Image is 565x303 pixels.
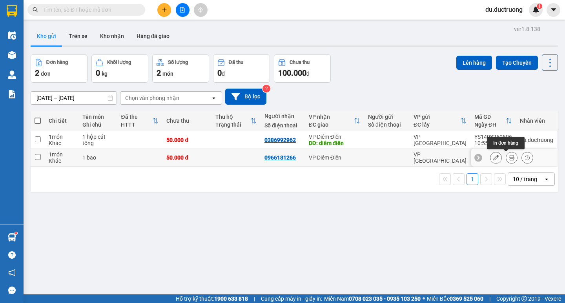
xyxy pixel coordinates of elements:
div: Thu hộ [215,114,250,120]
div: Nhân viên [520,118,553,124]
svg: open [543,176,550,182]
span: Hỗ trợ kỹ thuật: [176,294,248,303]
div: 1 món [49,151,75,158]
span: copyright [521,296,527,301]
th: Toggle SortBy [211,111,261,131]
span: search [33,7,38,13]
div: Chọn văn phòng nhận [125,94,179,102]
div: Sửa đơn hàng [490,152,502,163]
span: 0386992962 [26,53,61,60]
strong: 0369 525 060 [450,296,483,302]
input: Tìm tên, số ĐT hoặc mã đơn [43,5,136,14]
button: Đã thu0đ [213,54,270,83]
div: Tên món [82,114,113,120]
div: Trạng thái [215,122,250,128]
span: notification [8,269,16,276]
div: 50.000 đ [166,137,208,143]
span: question-circle [8,251,16,259]
div: HTTT [121,122,152,128]
button: Bộ lọc [225,89,266,105]
sup: 1 [15,232,17,234]
div: ĐC lấy [414,122,460,128]
img: logo-vxr [7,5,17,17]
strong: 0708 023 035 - 0935 103 250 [349,296,421,302]
div: 0966181266 [264,154,296,161]
div: du.ductruong [520,137,553,143]
span: Miền Bắc [427,294,483,303]
div: Số lượng [168,60,188,65]
span: 1 [538,4,541,9]
div: Ngày ĐH [474,122,506,128]
button: Số lượng2món [152,54,209,83]
img: icon-new-feature [532,6,539,13]
div: VP Diêm Điền [309,154,360,161]
div: Số điện thoại [368,122,406,128]
div: Ghi chú [82,122,113,128]
div: Đã thu [229,60,243,65]
span: - [24,53,61,60]
span: file-add [180,7,185,13]
img: warehouse-icon [8,51,16,59]
button: Đơn hàng2đơn [31,54,87,83]
span: 100.000 [278,68,306,78]
button: 1 [467,173,478,185]
button: aim [194,3,208,17]
img: solution-icon [8,90,16,98]
th: Toggle SortBy [117,111,162,131]
div: In đơn hàng [487,137,525,149]
div: Người nhận [264,113,301,119]
span: 2 [157,68,161,78]
button: Chưa thu100.000đ [274,54,331,83]
div: 1 bao [82,154,113,161]
span: DCT20/51A Phường [GEOGRAPHIC_DATA] [23,36,90,49]
span: ⚪️ [423,297,425,300]
span: | [489,294,490,303]
th: Toggle SortBy [470,111,516,131]
sup: 2 [262,85,270,93]
button: Trên xe [62,27,94,45]
span: du.ductruong [479,5,529,15]
div: 50.000 đ [166,154,208,161]
button: Hàng đã giao [130,27,176,45]
img: warehouse-icon [8,31,16,40]
sup: 1 [537,4,542,9]
strong: 1900 633 818 [214,296,248,302]
div: ver 1.8.138 [514,25,540,33]
div: VP Diêm Điền [309,134,360,140]
span: | [254,294,255,303]
div: Người gửi [368,114,406,120]
span: Cung cấp máy in - giấy in: [261,294,322,303]
div: YS1408250506 [474,134,512,140]
span: caret-down [550,6,557,13]
input: Select a date range. [31,92,117,104]
span: 2 [35,68,39,78]
th: Toggle SortBy [410,111,470,131]
div: VP nhận [309,114,354,120]
img: warehouse-icon [8,233,16,241]
span: plus [162,7,167,13]
span: đ [222,71,225,77]
div: VP gửi [414,114,460,120]
div: Số điện thoại [264,122,301,129]
th: Toggle SortBy [305,111,364,131]
span: 19009397 [61,11,84,17]
button: Lên hàng [456,56,492,70]
strong: CÔNG TY VẬN TẢI ĐỨC TRƯỞNG [17,4,101,10]
button: Kho nhận [94,27,130,45]
span: đ [306,71,310,77]
div: Mã GD [474,114,506,120]
div: 1 hộp cát tông [82,134,113,146]
div: Khác [49,140,75,146]
div: 10 / trang [513,175,537,183]
div: 1 món [49,134,75,140]
div: VP [GEOGRAPHIC_DATA] [414,134,467,146]
button: Tạo Chuyến [496,56,538,70]
span: 0 [96,68,100,78]
div: 10:55 [DATE] [474,140,512,146]
div: Chưa thu [166,118,208,124]
div: Chưa thu [290,60,310,65]
button: caret-down [547,3,560,17]
span: 0 [217,68,222,78]
span: message [8,287,16,294]
span: VP [GEOGRAPHIC_DATA] - [23,28,104,49]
